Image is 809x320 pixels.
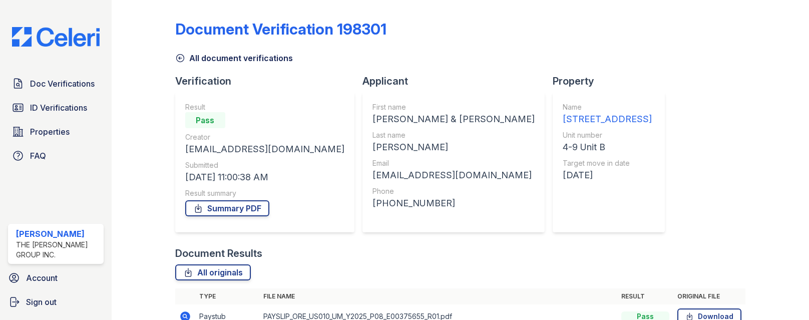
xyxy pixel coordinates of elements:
th: Original file [673,288,745,304]
a: Summary PDF [185,200,269,216]
div: [PERSON_NAME] & [PERSON_NAME] [372,112,535,126]
div: 4-9 Unit B [563,140,652,154]
div: Unit number [563,130,652,140]
div: Applicant [362,74,553,88]
a: FAQ [8,146,104,166]
a: Account [4,268,108,288]
div: [STREET_ADDRESS] [563,112,652,126]
div: Property [553,74,673,88]
div: [PHONE_NUMBER] [372,196,535,210]
div: [DATE] [563,168,652,182]
span: ID Verifications [30,102,87,114]
a: Sign out [4,292,108,312]
th: Result [617,288,673,304]
a: Doc Verifications [8,74,104,94]
div: [DATE] 11:00:38 AM [185,170,344,184]
div: Document Results [175,246,262,260]
div: Email [372,158,535,168]
a: All document verifications [175,52,293,64]
div: Verification [175,74,362,88]
div: [PERSON_NAME] [16,228,100,240]
span: Sign out [26,296,57,308]
div: [EMAIL_ADDRESS][DOMAIN_NAME] [185,142,344,156]
div: Submitted [185,160,344,170]
div: Document Verification 198301 [175,20,386,38]
div: Result [185,102,344,112]
th: Type [195,288,259,304]
div: Pass [185,112,225,128]
img: CE_Logo_Blue-a8612792a0a2168367f1c8372b55b34899dd931a85d93a1a3d3e32e68fde9ad4.png [4,27,108,47]
span: FAQ [30,150,46,162]
a: Properties [8,122,104,142]
div: [PERSON_NAME] [372,140,535,154]
div: Result summary [185,188,344,198]
a: ID Verifications [8,98,104,118]
span: Account [26,272,58,284]
a: Name [STREET_ADDRESS] [563,102,652,126]
span: Doc Verifications [30,78,95,90]
span: Properties [30,126,70,138]
div: Creator [185,132,344,142]
div: Last name [372,130,535,140]
div: Name [563,102,652,112]
div: Target move in date [563,158,652,168]
div: [EMAIL_ADDRESS][DOMAIN_NAME] [372,168,535,182]
div: First name [372,102,535,112]
div: The [PERSON_NAME] Group Inc. [16,240,100,260]
a: All originals [175,264,251,280]
th: File name [259,288,617,304]
div: Phone [372,186,535,196]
